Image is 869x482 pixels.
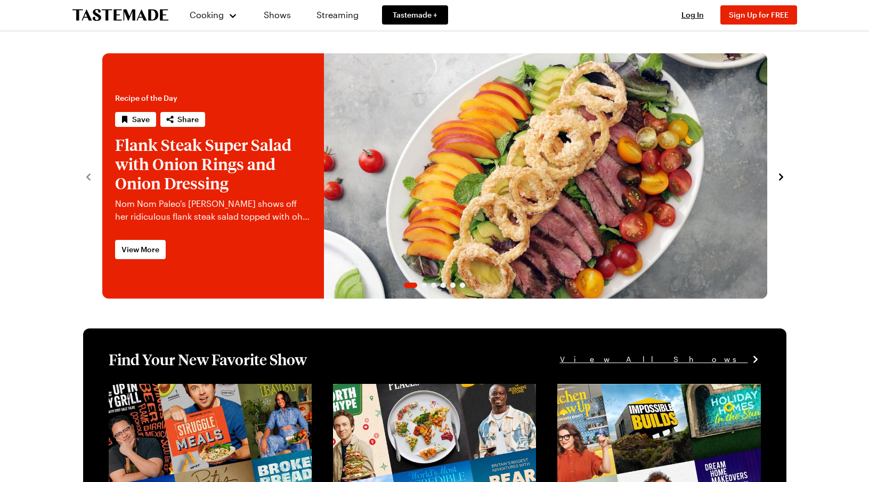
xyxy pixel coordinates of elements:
a: View full content for [object Object] [557,385,703,395]
h1: Find Your New Favorite Show [109,350,307,369]
span: Go to slide 3 [431,283,436,288]
a: Tastemade + [382,5,448,25]
span: Go to slide 1 [404,283,417,288]
a: View full content for [object Object] [333,385,478,395]
a: View full content for [object Object] [109,385,254,395]
span: Save [132,114,150,125]
button: navigate to previous item [83,170,94,182]
span: Go to slide 4 [441,283,446,288]
span: View More [121,244,159,255]
span: Share [177,114,199,125]
button: Log In [671,10,714,20]
span: Go to slide 5 [450,283,456,288]
a: View All Shows [560,354,761,365]
span: Sign Up for FREE [729,10,789,19]
span: Cooking [190,10,224,20]
button: navigate to next item [776,170,786,182]
a: To Tastemade Home Page [72,9,168,21]
span: Go to slide 2 [421,283,427,288]
button: Sign Up for FREE [720,5,797,25]
button: Cooking [190,2,238,28]
button: Save recipe [115,112,156,127]
div: 1 / 6 [102,53,767,299]
a: View More [115,240,166,259]
span: Tastemade + [393,10,437,20]
span: View All Shows [560,354,748,365]
button: Share [160,112,205,127]
span: Log In [681,10,704,19]
span: Go to slide 6 [460,283,465,288]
